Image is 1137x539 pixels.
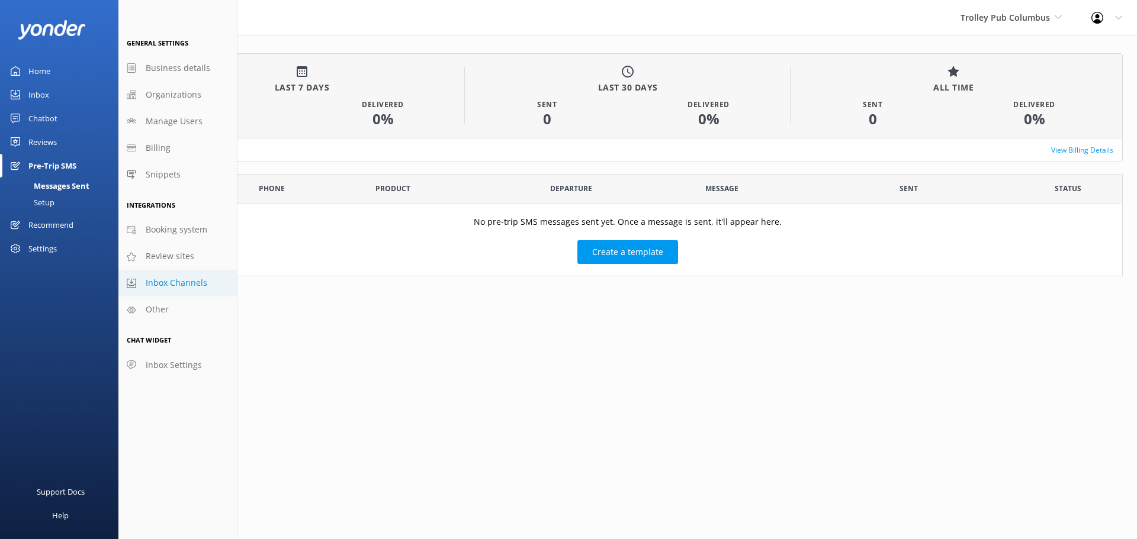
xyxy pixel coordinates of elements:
[146,62,210,75] span: Business details
[28,130,57,154] div: Reviews
[146,88,201,101] span: Organizations
[375,183,410,194] span: Product
[118,82,237,108] a: Organizations
[900,183,918,194] span: Sent
[7,177,89,194] div: Messages Sent
[146,115,203,128] span: Manage Users
[543,112,551,126] h1: 0
[133,204,1123,276] div: grid
[372,112,394,126] h1: 0 %
[118,162,237,188] a: Snippets
[18,20,86,40] img: yonder-white-logo.png
[146,303,169,316] span: Other
[1055,183,1081,194] span: Status
[28,106,57,130] div: Chatbot
[869,112,877,126] h1: 0
[362,99,404,110] div: Delivered
[118,296,237,323] a: Other
[7,194,118,211] a: Setup
[28,213,73,237] div: Recommend
[118,243,237,270] a: Review sites
[275,81,330,94] h4: LAST 7 DAYS
[118,108,237,135] a: Manage Users
[118,135,237,162] a: Billing
[550,183,592,194] span: Departure
[127,38,188,47] span: General Settings
[1051,144,1113,156] a: View Billing Details
[146,250,194,263] span: Review sites
[146,141,171,154] span: Billing
[118,217,237,243] a: Booking system
[705,183,738,194] span: Message
[933,81,974,94] h4: ALL TIME
[28,83,49,106] div: Inbox
[863,99,882,110] div: Sent
[598,81,658,94] h4: LAST 30 DAYS
[118,55,237,82] a: Business details
[1013,99,1055,110] div: Delivered
[7,194,54,211] div: Setup
[118,270,237,296] a: Inbox Channels
[28,237,57,260] div: Settings
[146,168,181,181] span: Snippets
[146,359,202,372] span: Inbox Settings
[127,201,175,209] span: Integrations
[146,223,207,236] span: Booking system
[28,154,76,177] div: Pre-Trip SMS
[127,335,171,344] span: Chat Widget
[7,177,118,194] a: Messages Sent
[537,99,557,110] div: Sent
[259,183,285,194] span: Phone
[52,504,69,527] div: Help
[146,276,207,289] span: Inbox Channels
[1024,112,1045,126] h1: 0 %
[28,59,50,83] div: Home
[688,99,730,110] div: Delivered
[577,240,678,264] button: Create a template
[474,215,782,228] p: No pre-trip SMS messages sent yet. Once a message is sent, it'll appear here.
[961,12,1050,23] span: Trolley Pub Columbus
[37,480,85,504] div: Support Docs
[118,352,237,379] a: Inbox Settings
[698,112,720,126] h1: 0 %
